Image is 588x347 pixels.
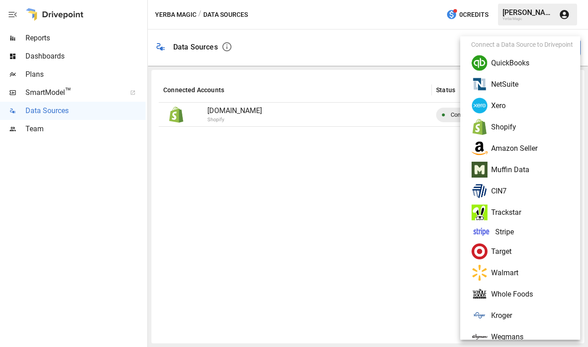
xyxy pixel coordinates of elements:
[472,162,487,178] img: Muffin Data Logo
[464,305,584,326] li: Kroger
[464,95,584,116] li: Xero
[464,241,584,262] li: Target
[464,116,584,138] li: Shopify
[464,262,584,283] li: Walmart
[464,52,584,74] li: QuickBooks
[472,265,487,281] img: Walmart
[464,74,584,95] li: NetSuite
[472,98,487,114] img: Xero Logo
[464,223,584,241] li: Stripe
[472,307,487,323] img: Kroger
[471,226,492,238] img: Stripe
[464,180,584,202] li: CIN7
[472,119,487,135] img: Shopify Logo
[472,243,487,259] img: Target
[472,76,487,92] img: NetSuite Logo
[472,204,487,220] img: Trackstar
[464,283,584,305] li: Whole Foods
[464,138,584,159] li: Amazon Seller
[472,183,487,199] img: CIN7 Omni
[472,286,487,302] img: Whole Foods
[472,140,487,156] img: Amazon Logo
[464,202,584,223] li: Trackstar
[464,159,584,180] li: Muffin Data
[472,55,487,71] img: Quickbooks Logo
[472,329,487,345] img: Wegman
